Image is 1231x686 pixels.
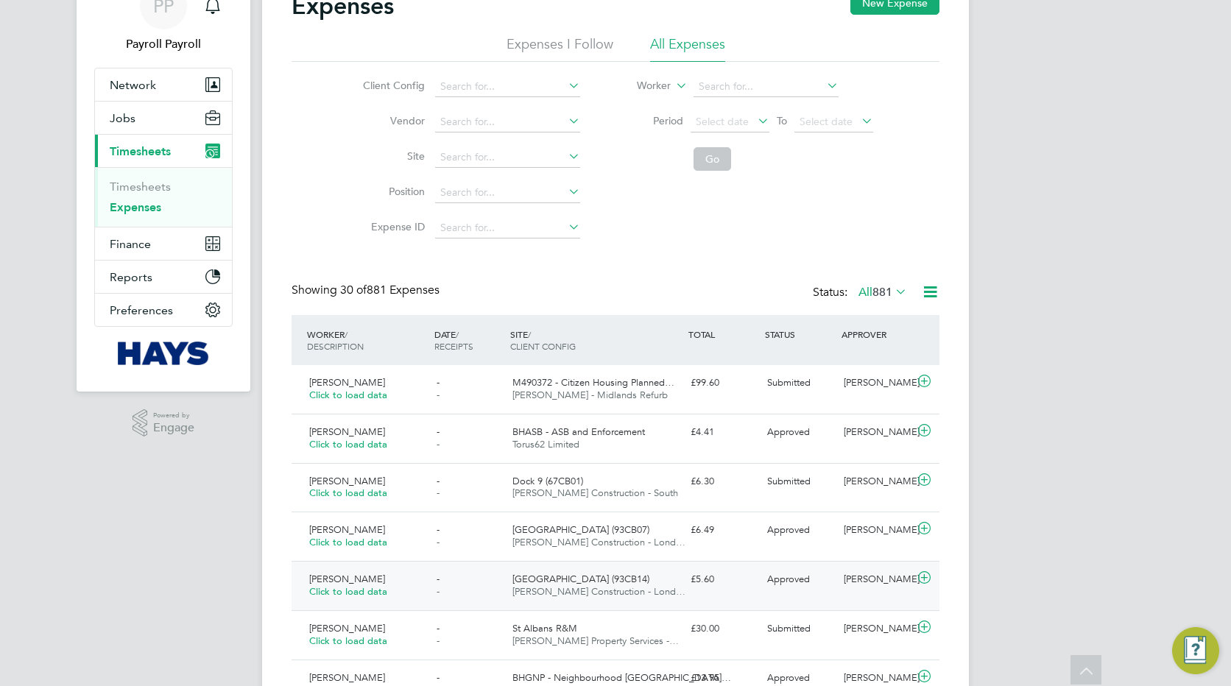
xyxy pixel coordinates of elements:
div: Showing [292,283,442,298]
div: £4.41 [685,420,761,445]
label: Position [359,185,425,198]
span: / [345,328,348,340]
span: M490372 - Citizen Housing Planned… [512,376,674,389]
span: Jobs [110,111,135,125]
button: Go [694,147,731,171]
label: Client Config [359,79,425,92]
span: Submitted [767,475,811,487]
span: - [437,389,440,401]
span: Torus62 Limited [512,438,579,450]
button: Finance [95,227,232,260]
span: [PERSON_NAME] [309,523,385,536]
span: [PERSON_NAME] Construction - South [512,487,678,499]
span: Approved [767,425,810,438]
label: Vendor [359,114,425,127]
li: Expenses I Follow [507,35,613,62]
span: - [437,573,440,585]
div: [PERSON_NAME] [838,567,914,592]
span: Click to load data [309,585,387,598]
span: To [772,111,791,130]
span: Timesheets [110,144,171,158]
div: [PERSON_NAME] [838,617,914,641]
input: Search for... [435,112,580,132]
span: Click to load data [309,634,387,647]
span: Finance [110,237,151,251]
span: - [437,487,440,499]
label: Expense ID [359,220,425,233]
span: Click to load data [309,389,387,401]
span: [PERSON_NAME] Construction - Lond… [512,536,685,548]
span: - [437,634,440,647]
div: TOTAL [685,321,761,347]
button: Preferences [95,294,232,326]
button: Jobs [95,102,232,134]
button: Network [95,68,232,101]
label: Worker [604,79,671,93]
span: [PERSON_NAME] - Midlands Refurb [512,389,668,401]
span: 881 [872,285,892,300]
input: Search for... [435,77,580,97]
span: - [437,475,440,487]
span: Submitted [767,622,811,634]
div: £30.00 [685,617,761,641]
span: Payroll Payroll [94,35,233,53]
input: Search for... [435,218,580,238]
span: - [437,425,440,438]
span: RECEIPTS [434,340,473,352]
span: [PERSON_NAME] [309,671,385,684]
div: WORKER [303,321,431,359]
span: Click to load data [309,487,387,499]
span: Reports [110,270,152,284]
div: [PERSON_NAME] [838,518,914,542]
span: Click to load data [309,438,387,450]
span: BHGNP - Neighbourhood [GEOGRAPHIC_DATA]… [512,671,731,684]
span: Approved [767,671,810,684]
span: Preferences [110,303,173,317]
div: APPROVER [838,321,914,347]
span: [GEOGRAPHIC_DATA] (93CB07) [512,523,649,536]
div: £6.30 [685,470,761,494]
label: All [858,285,907,300]
span: 881 Expenses [340,283,440,297]
span: Approved [767,523,810,536]
span: / [456,328,459,340]
span: Dock 9 (67CB01) [512,475,583,487]
div: [PERSON_NAME] [838,371,914,395]
span: St Albans R&M [512,622,577,634]
button: Engage Resource Center [1172,627,1219,674]
a: Timesheets [110,180,171,194]
input: Search for... [435,183,580,203]
span: - [437,585,440,598]
label: Site [359,149,425,163]
div: £99.60 [685,371,761,395]
span: - [437,438,440,450]
a: Go to home page [94,342,233,365]
span: [PERSON_NAME] [309,376,385,389]
span: Click to load data [309,536,387,548]
a: Expenses [110,200,161,214]
span: [PERSON_NAME] [309,622,385,634]
span: Engage [153,422,194,434]
span: - [437,536,440,548]
span: - [437,622,440,634]
span: [PERSON_NAME] Property Services -… [512,634,679,647]
span: - [437,523,440,536]
div: DATE [431,321,507,359]
span: Powered by [153,409,194,422]
button: Timesheets [95,135,232,167]
span: - [437,376,440,389]
div: £5.60 [685,567,761,592]
input: Search for... [435,147,580,168]
div: STATUS [761,321,838,347]
span: Approved [767,573,810,585]
div: SITE [507,321,685,359]
label: Period [617,114,683,127]
div: Timesheets [95,167,232,227]
span: Network [110,78,156,92]
span: 30 of [340,283,367,297]
span: DESCRIPTION [307,340,364,352]
button: Reports [95,261,232,293]
li: All Expenses [650,35,725,62]
span: [PERSON_NAME] [309,475,385,487]
span: [PERSON_NAME] [309,425,385,438]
